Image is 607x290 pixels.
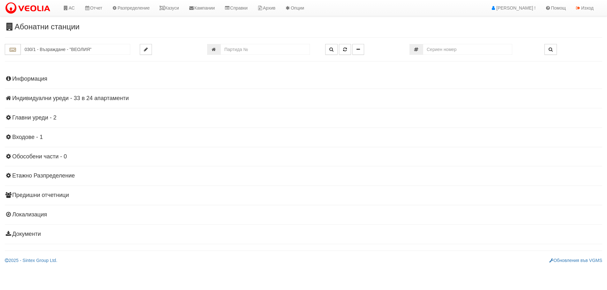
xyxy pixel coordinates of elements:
input: Партида № [221,44,310,55]
h4: Обособени части - 0 [5,154,602,160]
h4: Локализация [5,212,602,218]
input: Сериен номер [423,44,512,55]
h4: Информация [5,76,602,82]
a: Обновления във VGMS [549,258,602,263]
h3: Абонатни станции [5,23,602,31]
img: VeoliaLogo.png [5,2,53,15]
h4: Предишни отчетници [5,192,602,199]
h4: Индивидуални уреди - 33 в 24 апартаменти [5,95,602,102]
a: 2025 - Sintex Group Ltd. [5,258,57,263]
h4: Етажно Разпределение [5,173,602,179]
h4: Главни уреди - 2 [5,115,602,121]
h4: Документи [5,231,602,237]
h4: Входове - 1 [5,134,602,141]
input: Абонатна станция [21,44,130,55]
